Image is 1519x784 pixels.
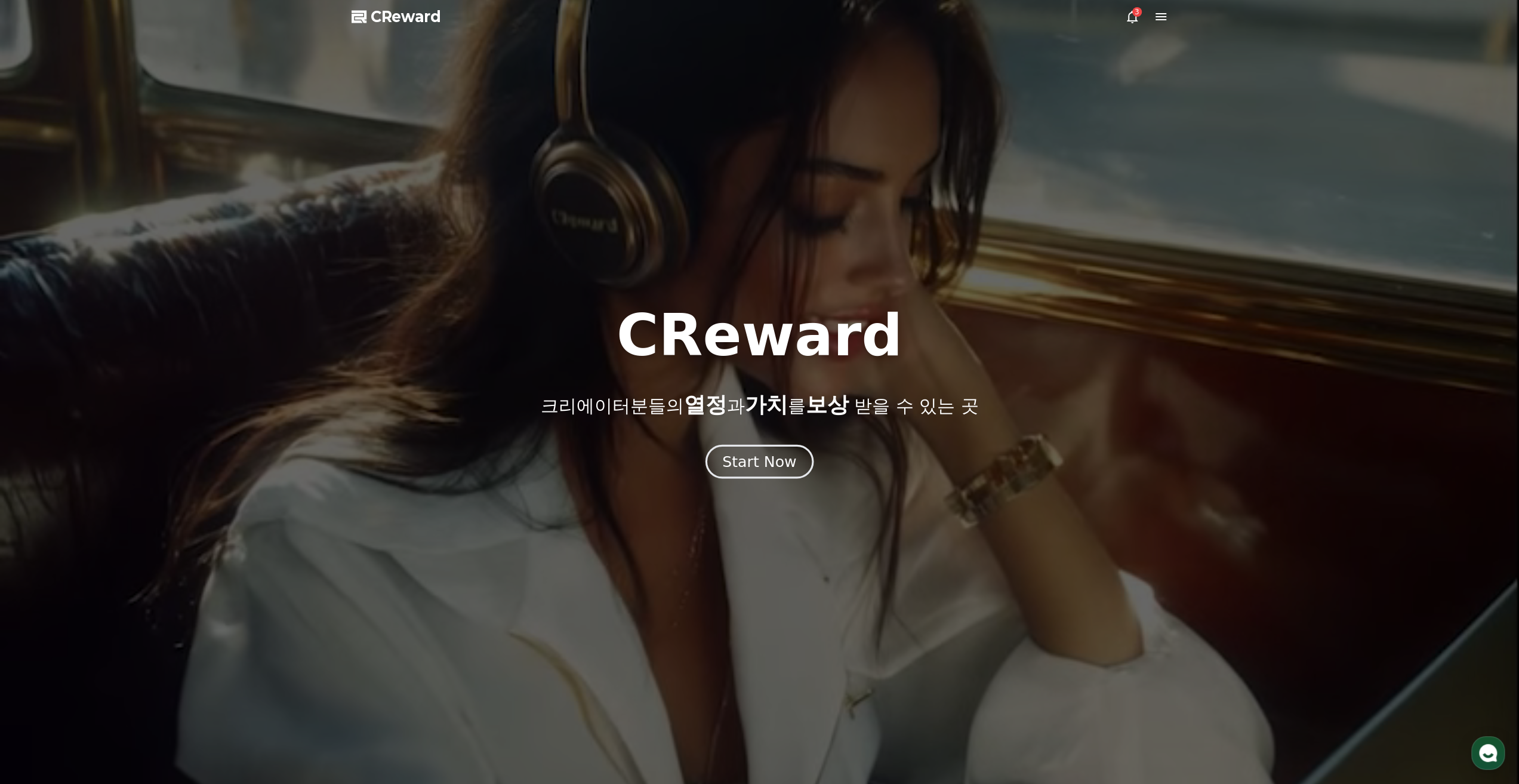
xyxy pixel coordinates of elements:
[38,396,45,406] span: 홈
[371,7,441,26] span: CReward
[722,451,796,472] div: Start Now
[1132,7,1142,17] div: 3
[79,379,154,408] a: 대화
[4,379,79,408] a: 홈
[154,379,229,408] a: 설정
[109,397,124,407] span: 대화
[184,396,199,406] span: 설정
[708,457,811,469] a: Start Now
[705,444,814,478] button: Start Now
[352,7,441,26] a: CReward
[683,392,726,417] span: 열정
[617,307,902,364] h1: CReward
[540,393,978,417] p: 크리에이터분들의 과 를 받을 수 있는 곳
[805,392,848,417] span: 보상
[1125,10,1139,24] a: 3
[744,392,787,417] span: 가치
